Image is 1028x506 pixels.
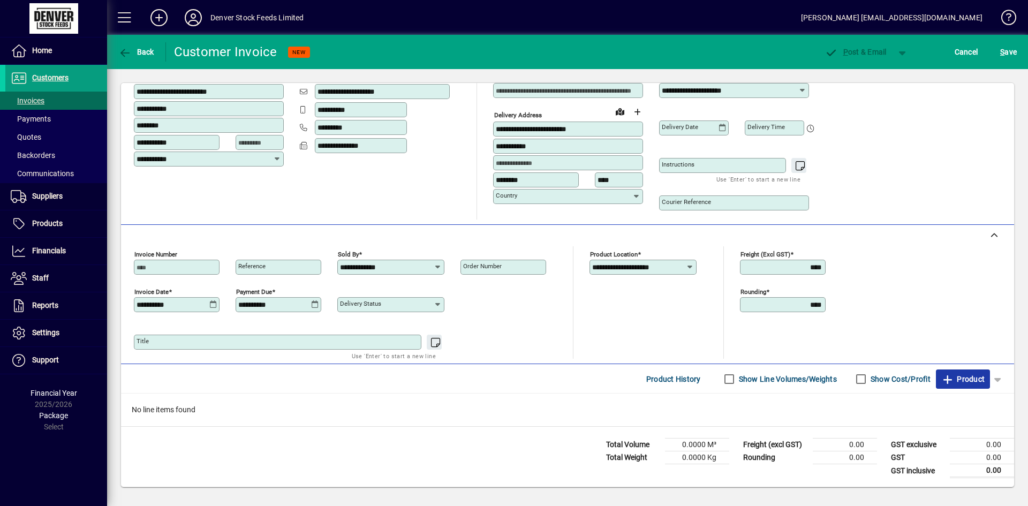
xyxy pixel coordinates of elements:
span: Reports [32,301,58,309]
span: Communications [11,169,74,178]
span: Cancel [955,43,978,61]
mat-label: Instructions [662,161,694,168]
span: Settings [32,328,59,337]
a: Communications [5,164,107,183]
button: Product [936,369,990,389]
a: Settings [5,320,107,346]
a: Products [5,210,107,237]
span: NEW [292,49,306,56]
td: 0.00 [813,451,877,464]
button: Product History [642,369,705,389]
button: Copy to Delivery address [269,66,286,83]
span: ave [1000,43,1017,61]
div: [PERSON_NAME] [EMAIL_ADDRESS][DOMAIN_NAME] [801,9,982,26]
td: 0.00 [950,439,1014,451]
a: Payments [5,110,107,128]
a: Backorders [5,146,107,164]
span: Product [941,371,985,388]
span: Staff [32,274,49,282]
div: Customer Invoice [174,43,277,61]
td: Rounding [738,451,813,464]
span: Financial Year [31,389,77,397]
mat-label: Payment due [236,288,272,296]
mat-label: Courier Reference [662,198,711,206]
mat-label: Title [137,337,149,345]
a: Home [5,37,107,64]
span: Suppliers [32,192,63,200]
mat-hint: Use 'Enter' to start a new line [352,350,436,362]
span: Package [39,411,68,420]
mat-label: Delivery status [340,300,381,307]
a: Reports [5,292,107,319]
span: Products [32,219,63,228]
button: Profile [176,8,210,27]
span: Home [32,46,52,55]
a: Invoices [5,92,107,110]
span: Product History [646,371,701,388]
span: Back [118,48,154,56]
span: S [1000,48,1004,56]
app-page-header-button: Back [107,42,166,62]
td: GST inclusive [886,464,950,478]
td: Total Volume [601,439,665,451]
td: Total Weight [601,451,665,464]
a: Support [5,347,107,374]
mat-label: Reference [238,262,266,270]
mat-label: Product location [590,251,638,258]
span: Support [32,356,59,364]
a: View on map [611,103,629,120]
mat-label: Delivery time [747,123,785,131]
td: GST exclusive [886,439,950,451]
a: Staff [5,265,107,292]
mat-label: Delivery date [662,123,698,131]
td: Freight (excl GST) [738,439,813,451]
mat-label: Invoice date [134,288,169,296]
label: Show Line Volumes/Weights [737,374,837,384]
span: ost & Email [825,48,887,56]
div: Denver Stock Feeds Limited [210,9,304,26]
a: Knowledge Base [993,2,1015,37]
span: Invoices [11,96,44,105]
mat-label: Sold by [338,251,359,258]
mat-label: Invoice number [134,251,177,258]
mat-label: Order number [463,262,502,270]
a: Suppliers [5,183,107,210]
button: Post & Email [819,42,892,62]
mat-label: Freight (excl GST) [740,251,790,258]
div: No line items found [121,394,1014,426]
a: Financials [5,238,107,265]
label: Show Cost/Profit [868,374,931,384]
td: 0.00 [950,464,1014,478]
button: Save [997,42,1019,62]
span: Customers [32,73,69,82]
button: Cancel [952,42,981,62]
span: Payments [11,115,51,123]
mat-hint: Use 'Enter' to start a new line [716,173,800,185]
span: Backorders [11,151,55,160]
td: 0.0000 Kg [665,451,729,464]
button: Add [142,8,176,27]
td: 0.00 [950,451,1014,464]
td: 0.0000 M³ [665,439,729,451]
span: P [843,48,848,56]
mat-label: Country [496,192,517,199]
span: Quotes [11,133,41,141]
td: 0.00 [813,439,877,451]
span: Financials [32,246,66,255]
button: Choose address [629,103,646,120]
button: Back [116,42,157,62]
mat-label: Rounding [740,288,766,296]
a: Quotes [5,128,107,146]
td: GST [886,451,950,464]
